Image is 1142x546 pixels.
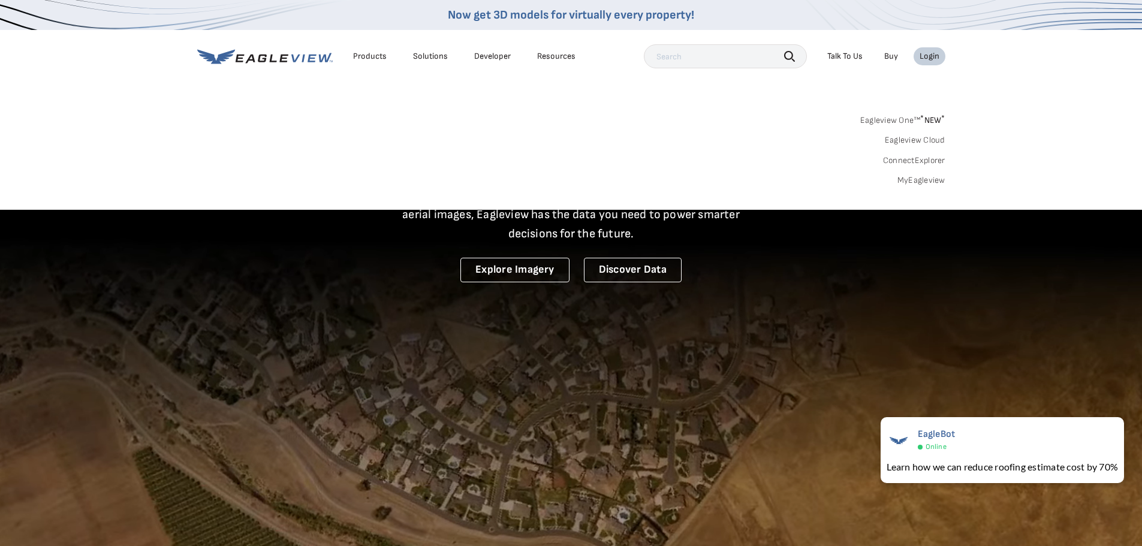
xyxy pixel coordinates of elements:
input: Search [644,44,807,68]
div: Solutions [413,51,448,62]
a: Buy [884,51,898,62]
div: Talk To Us [827,51,863,62]
a: Eagleview Cloud [885,135,945,146]
a: Developer [474,51,511,62]
a: Explore Imagery [460,258,570,282]
a: MyEagleview [897,175,945,186]
span: Online [926,442,947,451]
div: Products [353,51,387,62]
div: Resources [537,51,575,62]
img: EagleBot [887,429,911,453]
a: Eagleview One™*NEW* [860,111,945,125]
p: A new era starts here. Built on more than 3.5 billion high-resolution aerial images, Eagleview ha... [388,186,755,243]
div: Login [920,51,939,62]
div: Learn how we can reduce roofing estimate cost by 70% [887,460,1118,474]
a: ConnectExplorer [883,155,945,166]
a: Discover Data [584,258,682,282]
span: NEW [920,115,945,125]
a: Now get 3D models for virtually every property! [448,8,694,22]
span: EagleBot [918,429,956,440]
